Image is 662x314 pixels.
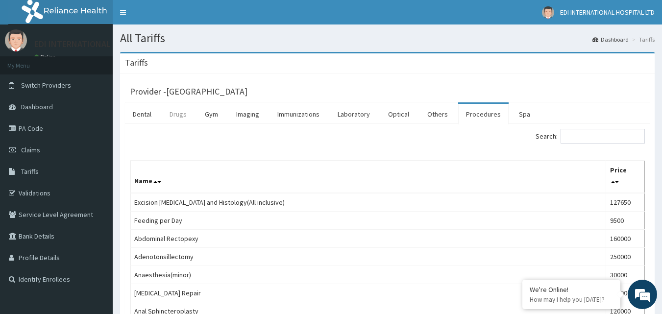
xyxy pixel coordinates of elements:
label: Search: [536,129,645,144]
span: Tariffs [21,167,39,176]
span: Dashboard [21,102,53,111]
th: Price [606,161,645,193]
span: EDI INTERNATIONAL HOSPITAL LTD [560,8,655,17]
td: Excision [MEDICAL_DATA] and Histology(All inclusive) [130,193,606,212]
a: Gym [197,104,226,124]
th: Name [130,161,606,193]
h3: Tariffs [125,58,148,67]
a: Drugs [162,104,195,124]
img: User Image [542,6,554,19]
a: Optical [380,104,417,124]
h1: All Tariffs [120,32,655,45]
span: Switch Providers [21,81,71,90]
td: Adenotonsillectomy [130,248,606,266]
span: Claims [21,145,40,154]
input: Search: [561,129,645,144]
a: Procedures [458,104,509,124]
a: Laboratory [330,104,378,124]
td: Abdominal Rectopexy [130,230,606,248]
a: Immunizations [270,104,327,124]
td: [MEDICAL_DATA] Repair [130,284,606,302]
td: 9500 [606,212,645,230]
td: 30000 [606,266,645,284]
a: Spa [511,104,538,124]
a: Others [419,104,456,124]
a: Dental [125,104,159,124]
td: 250000 [606,248,645,266]
a: Imaging [228,104,267,124]
td: Feeding per Day [130,212,606,230]
p: How may I help you today? [530,295,613,304]
a: Online [34,53,58,60]
td: 120000 [606,284,645,302]
li: Tariffs [630,35,655,44]
p: EDI INTERNATIONAL HOSPITAL LTD [34,40,167,48]
div: We're Online! [530,285,613,294]
h3: Provider - [GEOGRAPHIC_DATA] [130,87,247,96]
td: Anaesthesia(minor) [130,266,606,284]
td: 127650 [606,193,645,212]
td: 160000 [606,230,645,248]
img: User Image [5,29,27,51]
a: Dashboard [592,35,629,44]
